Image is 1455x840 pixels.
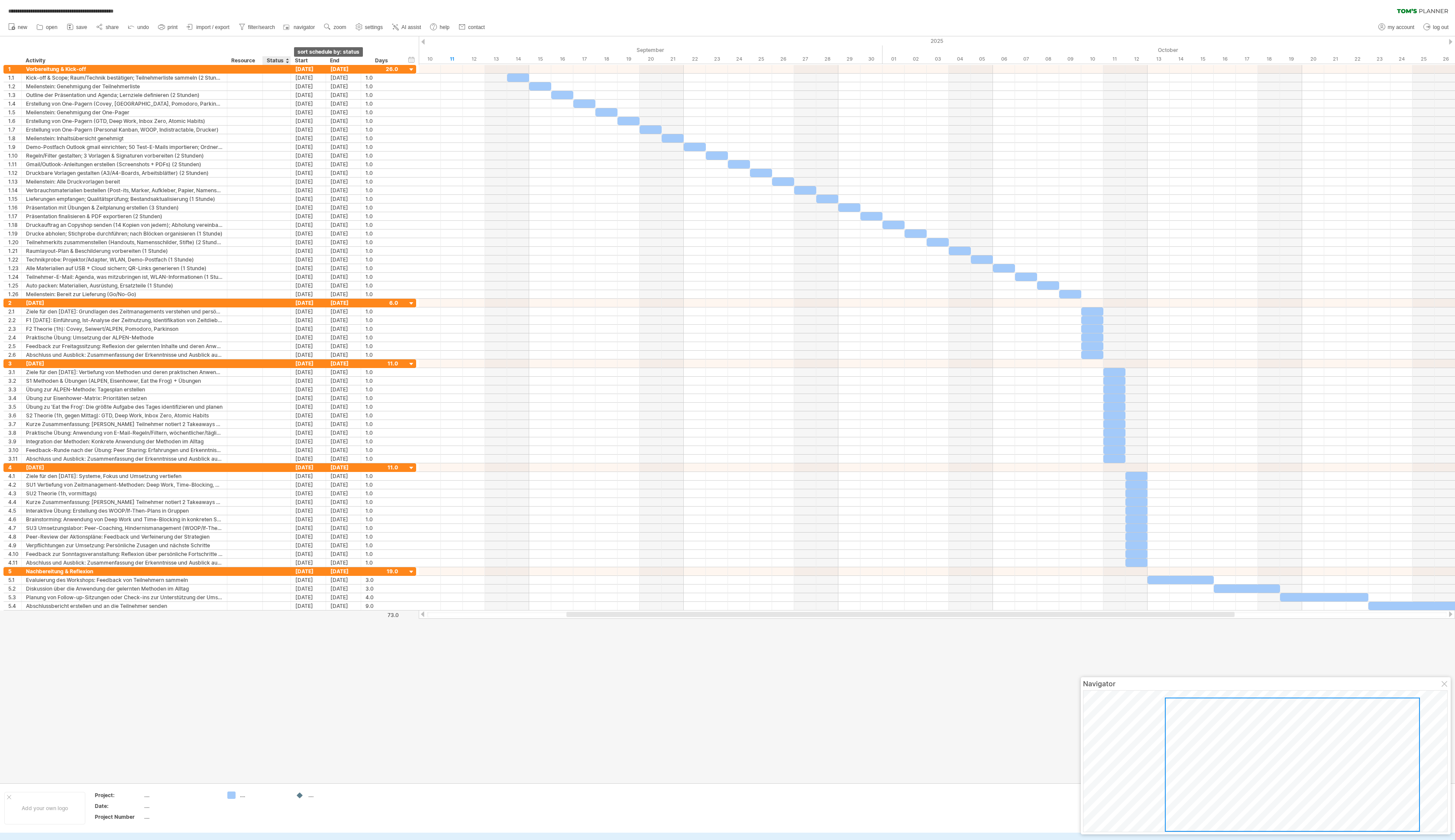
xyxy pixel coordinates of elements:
div: 1.0 [365,221,398,229]
div: [DATE] [326,247,361,255]
div: 1.7 [8,126,21,134]
div: 1.0 [365,420,398,428]
div: 1.4 [8,100,21,108]
span: AI assist [401,24,421,30]
div: [DATE] [291,255,326,264]
div: [DATE] [291,281,326,290]
div: 1.0 [365,160,398,168]
div: 1.14 [8,186,21,194]
div: 1.13 [8,178,21,186]
div: 1.0 [365,281,398,290]
div: [DATE] [291,307,326,316]
div: [DATE] [326,65,361,73]
div: Sunday, 21 September 2025 [662,55,684,64]
div: Auto packen: Materialien, Ausrüstung, Ersatzteile (1 Stunde) [26,281,223,290]
div: [DATE] [326,316,361,324]
div: Monday, 13 October 2025 [1148,55,1170,64]
div: Saturday, 13 September 2025 [485,55,507,64]
div: 1.23 [8,264,21,272]
a: new [6,22,30,33]
div: 1.3 [8,91,21,99]
div: [DATE] [291,160,326,168]
span: help [440,24,449,30]
div: [DATE] [291,385,326,394]
div: [DATE] [291,359,326,368]
div: [DATE] [291,186,326,194]
div: Thursday, 25 September 2025 [750,55,772,64]
div: Tuesday, 16 September 2025 [551,55,573,64]
div: 1.0 [365,178,398,186]
div: [DATE] [326,108,361,116]
div: Monday, 20 October 2025 [1302,55,1324,64]
div: [DATE] [291,411,326,420]
div: [DATE] [291,82,326,90]
div: Thursday, 18 September 2025 [595,55,618,64]
div: [DATE] [326,126,361,134]
div: [DATE] [326,186,361,194]
span: contact [468,24,485,30]
div: Präsentation mit Übungen & Zeitplanung erstellen (3 Stunden) [26,204,223,212]
div: [DATE] [326,212,361,220]
div: Status [267,56,286,65]
div: 1.0 [365,134,398,142]
div: [DATE] [326,394,361,402]
div: 2 [8,299,21,307]
div: 1.0 [365,411,398,420]
div: Wednesday, 8 October 2025 [1037,55,1059,64]
div: 2.4 [8,333,21,342]
div: [DATE] [326,281,361,290]
div: 1.0 [365,100,398,108]
div: [DATE] [26,299,223,307]
div: September 2025 [220,45,883,55]
div: Erstellung von One-Pagern (GTD, Deep Work, Inbox Zero, Atomic Habits) [26,117,223,125]
div: 1.25 [8,281,21,290]
div: 1.0 [365,143,398,151]
div: Erstellung von One-Pagern (Personal Kanban, WOOP, Indistractable, Drucker) [26,126,223,134]
div: 1.2 [8,82,21,90]
div: [DATE] [326,255,361,264]
div: Saturday, 4 October 2025 [949,55,971,64]
div: 3.8 [8,429,21,437]
div: Raumlayout-Plan & Beschilderung vorbereiten (1 Stunde) [26,247,223,255]
div: 1.18 [8,221,21,229]
div: Tuesday, 21 October 2025 [1324,55,1346,64]
div: [DATE] [291,74,326,82]
div: 1.0 [365,204,398,212]
div: [DATE] [326,264,361,272]
div: Erstellung von One-Pagern (Covey, [GEOGRAPHIC_DATA], Pomodoro, Parkinson) [26,100,223,108]
div: [DATE] [291,221,326,229]
div: [DATE] [291,134,326,142]
span: undo [137,24,149,30]
div: S2 Theorie (1h, gegen Mittag): GTD, Deep Work, Inbox Zero, Atomic Habits [26,411,223,420]
div: Wednesday, 17 September 2025 [573,55,595,64]
div: Druckauftrag an Copyshop senden (14 Kopien von jedem); Abholung vereinbaren (1 Stunde) [26,221,223,229]
div: 3.5 [8,403,21,411]
div: Activity [26,56,222,65]
div: [DATE] [291,273,326,281]
span: my account [1388,24,1414,30]
div: 1.11 [8,160,21,168]
div: [DATE] [26,359,223,368]
div: Friday, 10 October 2025 [1081,55,1103,64]
div: Saturday, 18 October 2025 [1258,55,1280,64]
div: 1.0 [365,325,398,333]
span: zoom [333,24,346,30]
div: 1.0 [365,212,398,220]
div: 1.26 [8,290,21,298]
div: [DATE] [326,134,361,142]
div: [DATE] [326,117,361,125]
div: Demo-Postfach Outlook gmail einrichten; 50 Test-E-Mails importieren; Ordner/Labels erstellen (1 S... [26,143,223,151]
div: 1.10 [8,152,21,160]
div: 1.0 [365,290,398,298]
div: [DATE] [291,229,326,238]
div: Tuesday, 14 October 2025 [1170,55,1192,64]
div: 3.3 [8,385,21,394]
div: End [330,56,356,65]
div: Übung zur Eisenhower-Matrix: Prioritäten setzen [26,394,223,402]
a: my account [1376,22,1417,33]
div: [DATE] [326,377,361,385]
div: 1.0 [365,385,398,394]
div: 1.5 [8,108,21,116]
a: filter/search [236,22,278,33]
div: 1.0 [365,229,398,238]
